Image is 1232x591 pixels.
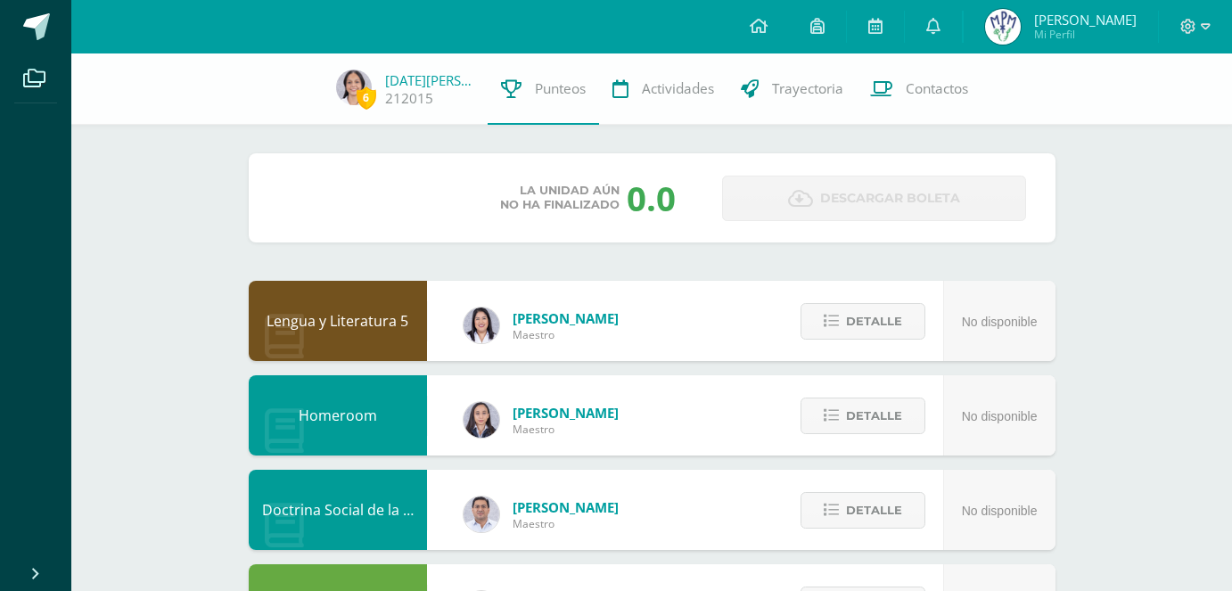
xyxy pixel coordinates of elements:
[772,79,843,98] span: Trayectoria
[488,53,599,125] a: Punteos
[1034,27,1137,42] span: Mi Perfil
[846,399,902,432] span: Detalle
[962,504,1038,518] span: No disponible
[801,303,925,340] button: Detalle
[906,79,968,98] span: Contactos
[249,375,427,456] div: Homeroom
[249,470,427,550] div: Doctrina Social de la Iglesia
[801,398,925,434] button: Detalle
[513,327,619,342] span: Maestro
[962,409,1038,423] span: No disponible
[627,175,676,221] div: 0.0
[846,305,902,338] span: Detalle
[513,516,619,531] span: Maestro
[464,497,499,532] img: 15aaa72b904403ebb7ec886ca542c491.png
[464,402,499,438] img: 35694fb3d471466e11a043d39e0d13e5.png
[985,9,1021,45] img: 99753301db488abef3517222e3f977fe.png
[513,422,619,437] span: Maestro
[385,71,474,89] a: [DATE][PERSON_NAME]
[820,176,960,220] span: Descargar boleta
[1034,11,1137,29] span: [PERSON_NAME]
[642,79,714,98] span: Actividades
[513,309,619,327] span: [PERSON_NAME]
[336,70,372,105] img: 14b6f9600bbeae172fd7f038d3506a01.png
[599,53,727,125] a: Actividades
[727,53,857,125] a: Trayectoria
[513,404,619,422] span: [PERSON_NAME]
[500,184,620,212] span: La unidad aún no ha finalizado
[249,281,427,361] div: Lengua y Literatura 5
[357,86,376,109] span: 6
[385,89,433,108] a: 212015
[846,494,902,527] span: Detalle
[513,498,619,516] span: [PERSON_NAME]
[962,315,1038,329] span: No disponible
[464,308,499,343] img: fd1196377973db38ffd7ffd912a4bf7e.png
[535,79,586,98] span: Punteos
[801,492,925,529] button: Detalle
[857,53,981,125] a: Contactos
